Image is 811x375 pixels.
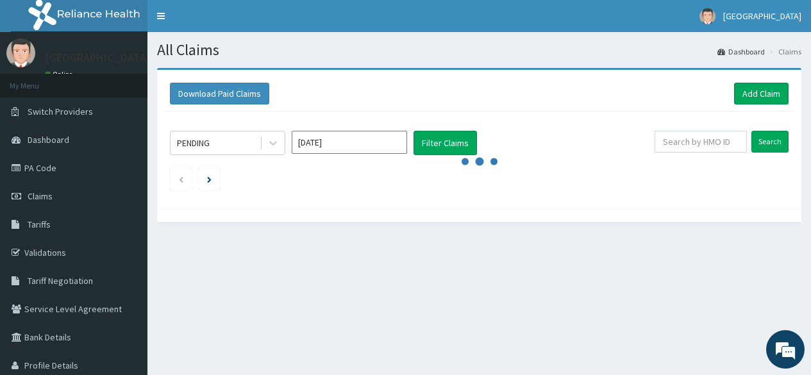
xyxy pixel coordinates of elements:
[292,131,407,154] input: Select Month and Year
[28,190,53,202] span: Claims
[717,46,765,57] a: Dashboard
[178,173,184,185] a: Previous page
[157,42,801,58] h1: All Claims
[723,10,801,22] span: [GEOGRAPHIC_DATA]
[6,38,35,67] img: User Image
[766,46,801,57] li: Claims
[655,131,747,153] input: Search by HMO ID
[28,275,93,287] span: Tariff Negotiation
[177,137,210,149] div: PENDING
[460,142,499,181] svg: audio-loading
[28,134,69,146] span: Dashboard
[207,173,212,185] a: Next page
[170,83,269,104] button: Download Paid Claims
[734,83,789,104] a: Add Claim
[45,70,76,79] a: Online
[414,131,477,155] button: Filter Claims
[28,219,51,230] span: Tariffs
[45,52,151,63] p: [GEOGRAPHIC_DATA]
[699,8,715,24] img: User Image
[28,106,93,117] span: Switch Providers
[751,131,789,153] input: Search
